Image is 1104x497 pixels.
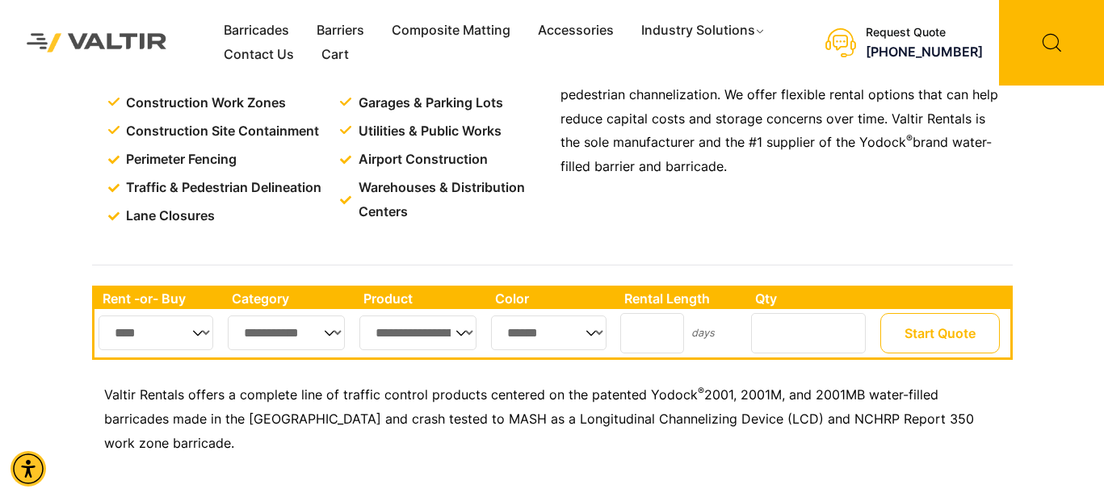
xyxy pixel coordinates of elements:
a: Cart [308,43,363,67]
a: Barricades [210,19,303,43]
th: Rent -or- Buy [94,288,224,309]
span: Utilities & Public Works [355,119,502,144]
button: Start Quote [880,313,1000,353]
select: Single select [491,315,607,350]
img: Valtir Rentals [12,19,182,67]
input: Number [751,313,866,353]
small: days [691,327,715,339]
a: call (888) 496-3625 [866,44,983,60]
span: Lane Closures [122,204,215,228]
input: Number [620,313,684,353]
span: 2001, 2001M, and 2001MB water-filled barricades made in the [GEOGRAPHIC_DATA] and crash tested to... [104,386,974,451]
a: Accessories [524,19,628,43]
th: Color [487,288,617,309]
p: Valtir’s water-filled barricades can be assembled to meet various construction site needs, includ... [560,10,1005,179]
th: Product [355,288,487,309]
select: Single select [359,315,476,350]
span: Perimeter Fencing [122,148,237,172]
a: Industry Solutions [628,19,780,43]
select: Single select [99,315,214,350]
select: Single select [228,315,346,350]
th: Rental Length [616,288,747,309]
a: Composite Matting [378,19,524,43]
span: Construction Work Zones [122,91,286,115]
span: Airport Construction [355,148,488,172]
a: Barriers [303,19,378,43]
th: Category [224,288,356,309]
span: Valtir Rentals offers a complete line of traffic control products centered on the patented Yodock [104,386,698,403]
th: Qty [747,288,875,309]
sup: ® [906,132,913,144]
sup: ® [698,385,704,397]
span: Traffic & Pedestrian Delineation [122,176,321,200]
a: Contact Us [210,43,308,67]
span: Construction Site Containment [122,119,319,144]
span: Garages & Parking Lots [355,91,503,115]
span: Warehouses & Distribution Centers [355,176,548,224]
div: Request Quote [866,26,983,40]
div: Accessibility Menu [10,451,46,487]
